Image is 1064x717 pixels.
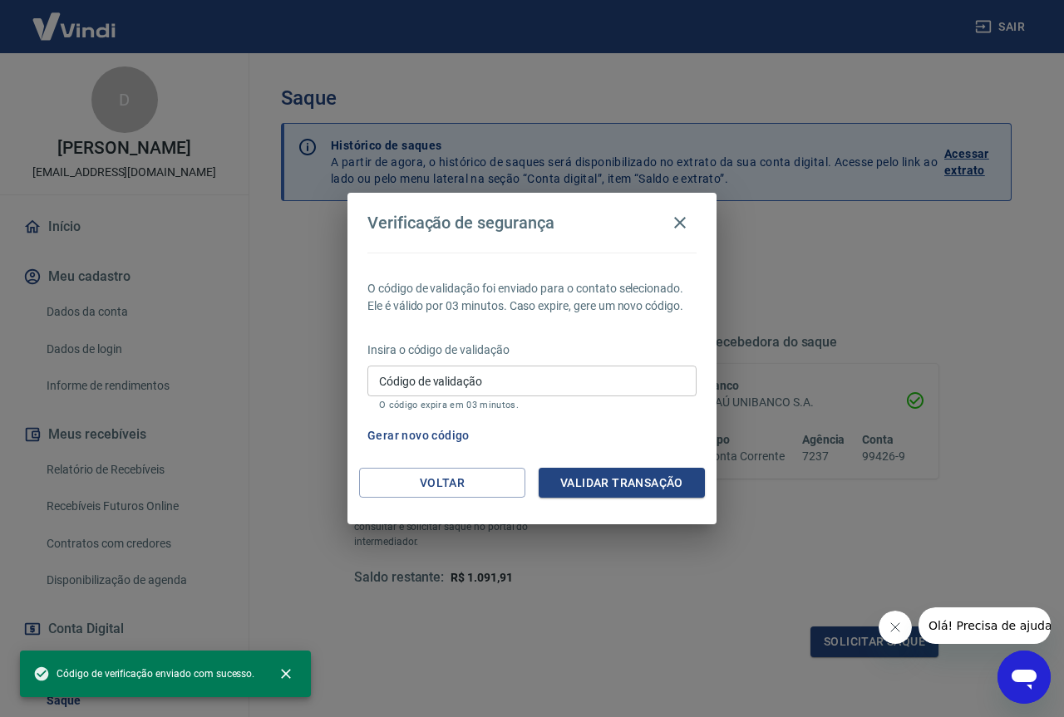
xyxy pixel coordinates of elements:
p: O código de validação foi enviado para o contato selecionado. Ele é válido por 03 minutos. Caso e... [367,280,697,315]
iframe: Botão para abrir a janela de mensagens [997,651,1051,704]
p: Insira o código de validação [367,341,697,359]
span: Código de verificação enviado com sucesso. [33,665,254,682]
h4: Verificação de segurança [367,213,554,233]
button: Voltar [359,468,525,498]
iframe: Fechar mensagem [879,611,912,644]
iframe: Mensagem da empresa [919,607,1051,644]
p: O código expira em 03 minutos. [379,400,685,410]
button: close [268,656,304,692]
span: Olá! Precisa de ajuda? [10,12,140,25]
button: Gerar novo código [361,420,476,451]
button: Validar transação [539,468,705,498]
